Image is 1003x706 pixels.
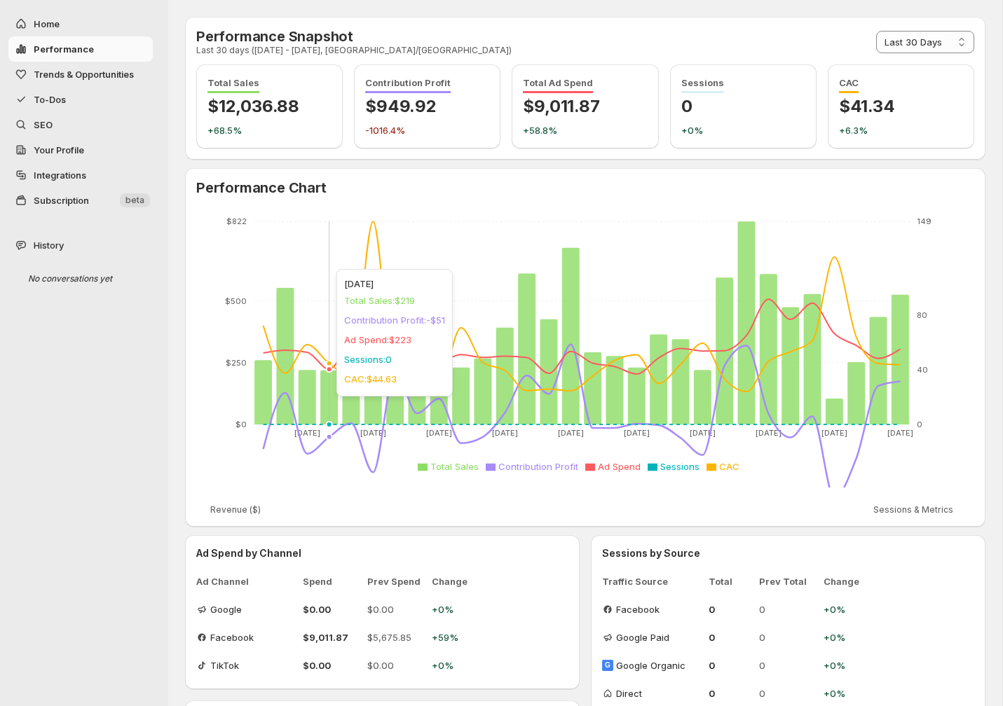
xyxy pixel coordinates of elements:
p: -1016.4% [365,123,489,137]
span: Total Sales [430,461,479,472]
button: Trends & Opportunities [8,62,153,87]
tspan: 149 [917,216,932,226]
span: +0% [824,686,866,700]
h2: Performance Snapshot [196,28,512,45]
span: History [34,238,64,252]
span: +0% [824,630,866,644]
span: 0 [709,602,751,616]
span: Total Sales [207,77,259,93]
p: 0 [681,95,805,118]
span: +0% [432,658,474,672]
button: Performance [8,36,153,62]
span: Subscription [34,195,89,206]
tspan: $822 [226,216,247,226]
div: No conversations yet [20,266,156,291]
span: Your Profile [34,144,84,155]
span: Facebook [210,630,254,644]
span: SEO [34,119,53,130]
span: 0 [759,602,815,616]
tspan: [DATE] [492,428,518,438]
span: Spend [303,574,359,588]
span: Sessions [660,461,700,472]
span: Change [432,574,474,588]
tspan: [DATE] [426,428,452,438]
span: Prev Total [759,574,815,588]
h2: Performance Chart [196,179,974,196]
span: 0 [709,658,751,672]
span: Google [210,602,242,616]
span: Prev Spend [367,574,423,588]
a: SEO [8,112,153,137]
tspan: [DATE] [360,428,386,438]
button: Home [8,11,153,36]
tspan: [DATE] [624,428,650,438]
p: $12,036.88 [207,95,332,118]
span: $0.00 [367,602,423,616]
h3: Sessions by Source [602,546,974,560]
span: TikTok [210,658,239,672]
span: Revenue ($) [210,504,261,515]
span: 0 [759,658,815,672]
p: Last 30 days ([DATE] - [DATE], [GEOGRAPHIC_DATA]/[GEOGRAPHIC_DATA]) [196,45,512,56]
span: Change [824,574,866,588]
span: Facebook [616,602,660,616]
button: Subscription [8,188,153,213]
span: 0 [709,686,751,700]
tspan: [DATE] [558,428,584,438]
span: Contribution Profit [365,77,451,93]
tspan: 40 [917,365,928,375]
p: $949.92 [365,95,489,118]
a: Integrations [8,162,153,188]
span: Trends & Opportunities [34,69,134,80]
span: +0% [824,658,866,672]
span: Ad Spend [598,461,641,472]
a: Your Profile [8,137,153,162]
tspan: [DATE] [887,428,913,438]
span: +59% [432,630,474,644]
p: +58.8% [523,123,647,137]
span: To-Dos [34,94,66,105]
span: Home [34,18,60,29]
tspan: 0 [917,420,922,429]
span: Sessions & Metrics [873,504,953,515]
span: Ad Channel [196,574,294,588]
span: $5,675.85 [367,630,423,644]
span: 0 [709,630,751,644]
span: 0 [759,630,815,644]
tspan: $500 [225,296,247,306]
span: Google Organic [616,658,685,672]
span: CAC [839,77,859,93]
span: +0% [824,602,866,616]
span: Google Paid [616,630,669,644]
span: Total Ad Spend [523,77,593,93]
span: Traffic Source [602,574,700,588]
span: $0.00 [367,658,423,672]
tspan: 80 [917,310,927,320]
h3: Ad Spend by Channel [196,546,568,560]
p: +68.5% [207,123,332,137]
span: 0 [759,686,815,700]
tspan: [DATE] [821,428,847,438]
span: Direct [616,686,642,700]
tspan: [DATE] [690,428,716,438]
span: $0.00 [303,658,359,672]
span: beta [125,195,144,206]
span: Performance [34,43,94,55]
p: $41.34 [839,95,963,118]
div: G [602,660,613,671]
button: To-Dos [8,87,153,112]
tspan: [DATE] [756,428,782,438]
span: CAC [719,461,739,472]
span: Total [709,574,751,588]
p: $9,011.87 [523,95,647,118]
span: Sessions [681,77,724,93]
span: Contribution Profit [498,461,578,472]
span: Integrations [34,169,86,181]
span: +0% [432,602,474,616]
tspan: $250 [226,358,247,368]
tspan: $0 [236,420,247,429]
p: +6.3% [839,123,963,137]
tspan: [DATE] [294,428,320,438]
p: +0% [681,123,805,137]
span: $9,011.87 [303,630,359,644]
